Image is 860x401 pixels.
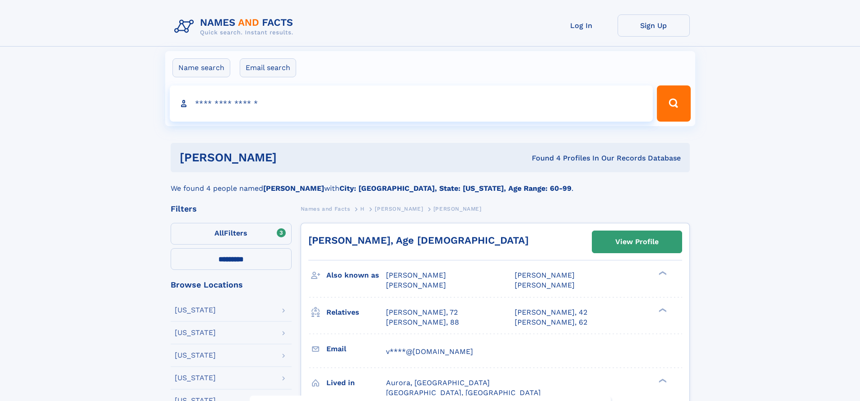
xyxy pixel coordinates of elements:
[170,85,653,122] input: search input
[326,305,386,320] h3: Relatives
[180,152,404,163] h1: [PERSON_NAME]
[515,317,587,327] a: [PERSON_NAME], 62
[301,203,350,214] a: Names and Facts
[263,184,324,193] b: [PERSON_NAME]
[360,206,365,212] span: H
[326,375,386,391] h3: Lived in
[339,184,572,193] b: City: [GEOGRAPHIC_DATA], State: [US_STATE], Age Range: 60-99
[175,352,216,359] div: [US_STATE]
[515,271,575,279] span: [PERSON_NAME]
[172,58,230,77] label: Name search
[375,206,423,212] span: [PERSON_NAME]
[386,317,459,327] a: [PERSON_NAME], 88
[433,206,482,212] span: [PERSON_NAME]
[592,231,682,253] a: View Profile
[375,203,423,214] a: [PERSON_NAME]
[214,229,224,237] span: All
[386,281,446,289] span: [PERSON_NAME]
[175,329,216,336] div: [US_STATE]
[175,307,216,314] div: [US_STATE]
[656,270,667,276] div: ❯
[615,231,659,252] div: View Profile
[240,58,296,77] label: Email search
[326,341,386,357] h3: Email
[656,377,667,383] div: ❯
[386,271,446,279] span: [PERSON_NAME]
[515,307,587,317] a: [PERSON_NAME], 42
[360,203,365,214] a: H
[386,307,458,317] a: [PERSON_NAME], 72
[656,307,667,313] div: ❯
[171,281,292,289] div: Browse Locations
[175,374,216,382] div: [US_STATE]
[657,85,690,122] button: Search Button
[404,153,681,163] div: Found 4 Profiles In Our Records Database
[171,172,690,194] div: We found 4 people named with .
[618,14,690,37] a: Sign Up
[515,281,575,289] span: [PERSON_NAME]
[171,14,301,39] img: Logo Names and Facts
[326,268,386,283] h3: Also known as
[308,235,529,246] a: [PERSON_NAME], Age [DEMOGRAPHIC_DATA]
[171,205,292,213] div: Filters
[386,388,541,397] span: [GEOGRAPHIC_DATA], [GEOGRAPHIC_DATA]
[171,223,292,245] label: Filters
[545,14,618,37] a: Log In
[386,378,490,387] span: Aurora, [GEOGRAPHIC_DATA]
